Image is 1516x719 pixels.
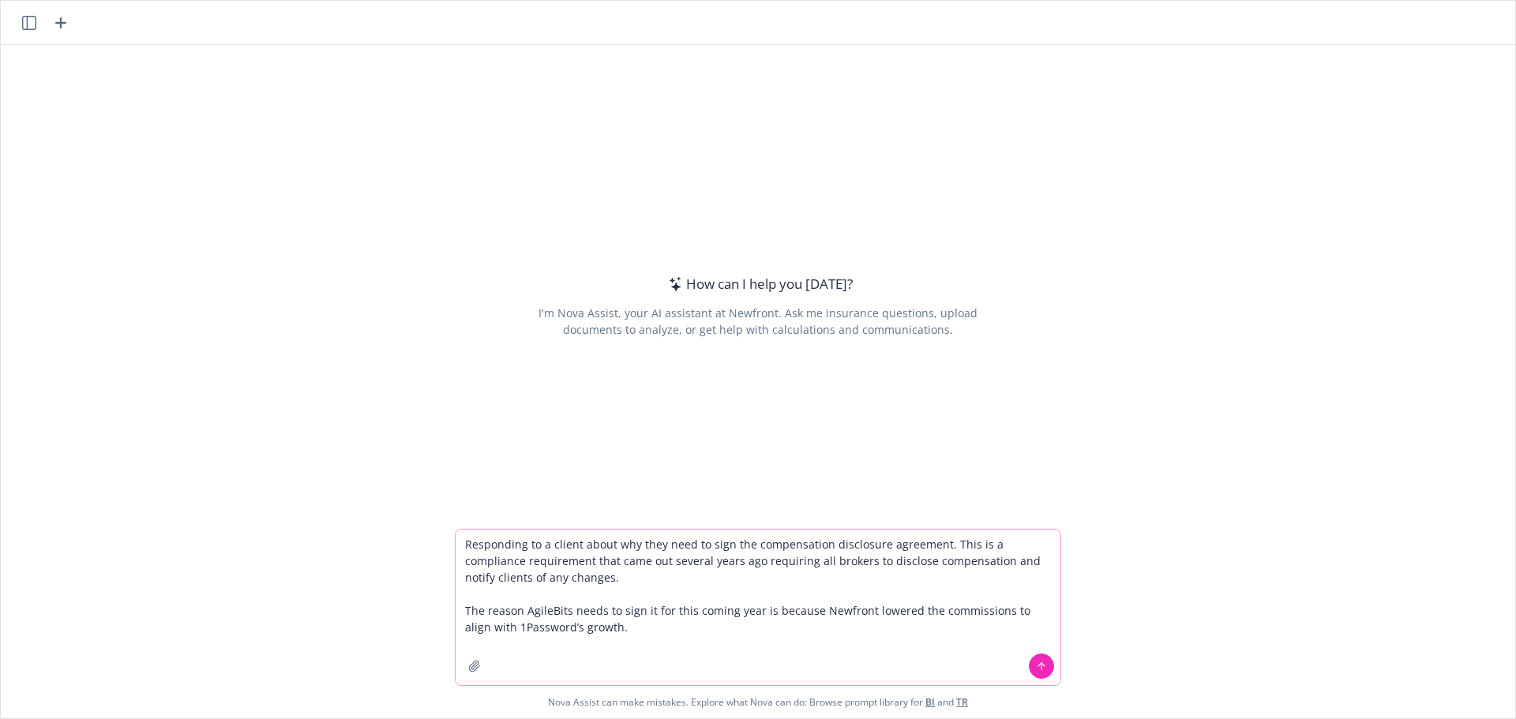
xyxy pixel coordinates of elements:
[956,695,968,709] a: TR
[664,274,853,294] div: How can I help you [DATE]?
[456,530,1060,685] textarea: Responding to a client about why they need to sign the compensation disclosure agreement. This is...
[925,695,935,709] a: BI
[535,305,980,338] div: I'm Nova Assist, your AI assistant at Newfront. Ask me insurance questions, upload documents to a...
[7,686,1509,718] span: Nova Assist can make mistakes. Explore what Nova can do: Browse prompt library for and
